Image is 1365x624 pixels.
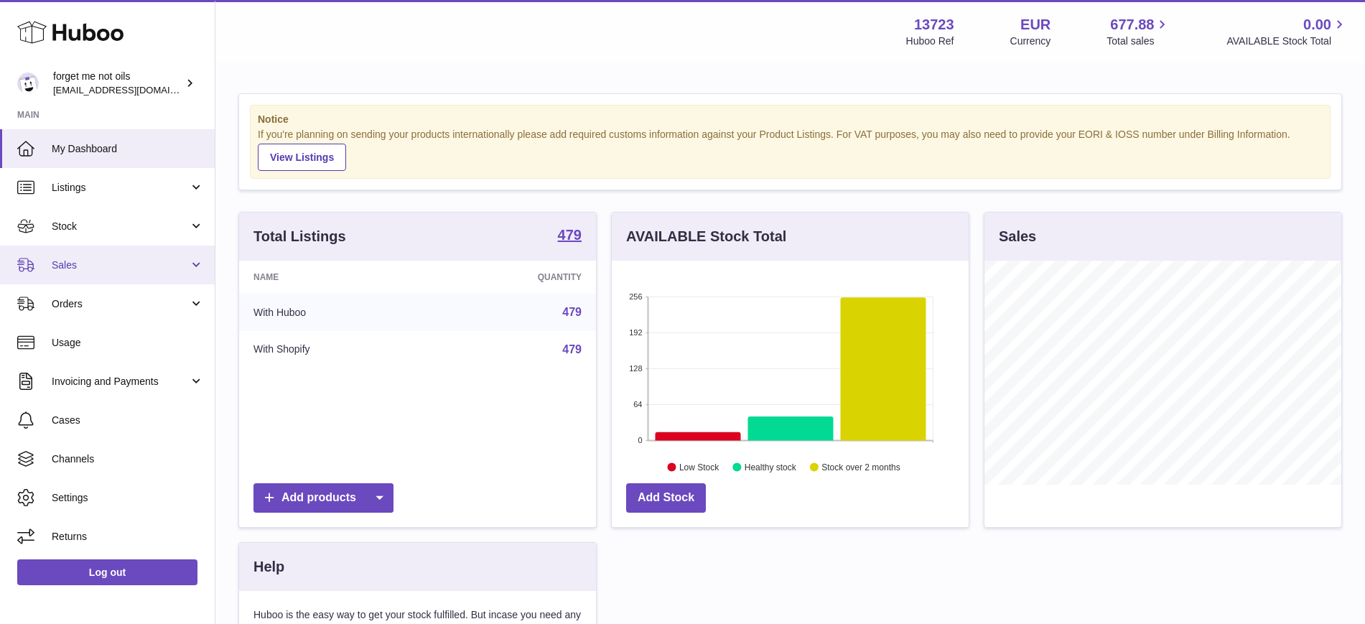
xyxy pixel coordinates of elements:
[558,228,582,242] strong: 479
[53,70,182,97] div: forget me not oils
[432,261,596,294] th: Quantity
[562,306,582,318] a: 479
[629,292,642,301] text: 256
[239,294,432,331] td: With Huboo
[821,462,900,472] text: Stock over 2 months
[629,364,642,373] text: 128
[1303,15,1331,34] span: 0.00
[17,73,39,94] img: forgetmenothf@gmail.com
[1226,15,1348,48] a: 0.00 AVAILABLE Stock Total
[52,336,204,350] span: Usage
[1010,34,1051,48] div: Currency
[258,144,346,171] a: View Listings
[52,452,204,466] span: Channels
[1110,15,1154,34] span: 677.88
[629,328,642,337] text: 192
[52,375,189,388] span: Invoicing and Payments
[1020,15,1050,34] strong: EUR
[17,559,197,585] a: Log out
[1107,34,1170,48] span: Total sales
[633,400,642,409] text: 64
[253,227,346,246] h3: Total Listings
[558,228,582,245] a: 479
[52,259,189,272] span: Sales
[53,84,211,96] span: [EMAIL_ADDRESS][DOMAIN_NAME]
[52,414,204,427] span: Cases
[638,436,642,444] text: 0
[745,462,797,472] text: Healthy stock
[52,297,189,311] span: Orders
[1107,15,1170,48] a: 677.88 Total sales
[914,15,954,34] strong: 13723
[258,113,1323,126] strong: Notice
[562,343,582,355] a: 479
[679,462,719,472] text: Low Stock
[626,483,706,513] a: Add Stock
[626,227,786,246] h3: AVAILABLE Stock Total
[253,557,284,577] h3: Help
[52,220,189,233] span: Stock
[258,128,1323,171] div: If you're planning on sending your products internationally please add required customs informati...
[1226,34,1348,48] span: AVAILABLE Stock Total
[239,331,432,368] td: With Shopify
[52,181,189,195] span: Listings
[906,34,954,48] div: Huboo Ref
[253,483,393,513] a: Add products
[239,261,432,294] th: Name
[52,491,204,505] span: Settings
[999,227,1036,246] h3: Sales
[52,142,204,156] span: My Dashboard
[52,530,204,544] span: Returns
